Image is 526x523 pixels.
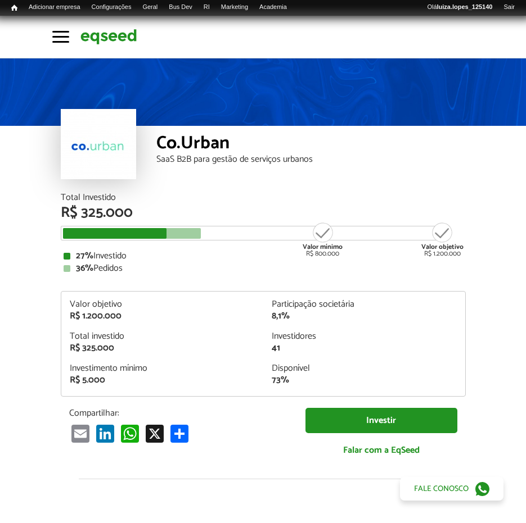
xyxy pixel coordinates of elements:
[70,332,255,341] div: Total investido
[61,206,466,220] div: R$ 325.000
[61,193,466,202] div: Total Investido
[69,408,289,419] p: Compartilhar:
[11,4,17,12] span: Início
[156,155,466,164] div: SaaS B2B para gestão de serviços urbanos
[156,134,466,155] div: Co.Urban
[272,300,457,309] div: Participação societária
[198,3,215,12] a: RI
[272,344,457,353] div: 41
[254,3,293,12] a: Academia
[64,264,463,273] div: Pedidos
[421,221,464,257] div: R$ 1.200.000
[437,3,493,10] strong: luiza.lopes_125140
[421,3,498,12] a: Oláluiza.lopes_125140
[143,424,166,443] a: X
[498,3,520,12] a: Sair
[94,424,116,443] a: LinkedIn
[119,424,141,443] a: WhatsApp
[272,312,457,321] div: 8,1%
[305,408,457,433] a: Investir
[272,364,457,373] div: Disponível
[400,477,503,501] a: Fale conosco
[70,300,255,309] div: Valor objetivo
[272,332,457,341] div: Investidores
[76,261,93,276] strong: 36%
[163,3,198,12] a: Bus Dev
[215,3,254,12] a: Marketing
[80,28,137,46] img: EqSeed
[168,424,191,443] a: Share
[23,3,86,12] a: Adicionar empresa
[70,312,255,321] div: R$ 1.200.000
[137,3,163,12] a: Geral
[69,424,92,443] a: Email
[64,252,463,261] div: Investido
[70,344,255,353] div: R$ 325.000
[6,3,23,13] a: Início
[305,439,457,462] a: Falar com a EqSeed
[76,248,93,263] strong: 27%
[86,3,137,12] a: Configurações
[70,376,255,385] div: R$ 5.000
[303,242,343,252] strong: Valor mínimo
[302,221,344,257] div: R$ 800.000
[70,364,255,373] div: Investimento mínimo
[421,242,464,252] strong: Valor objetivo
[272,376,457,385] div: 73%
